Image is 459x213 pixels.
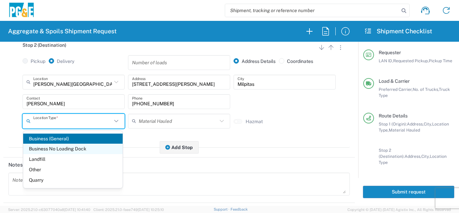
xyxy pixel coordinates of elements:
[429,58,452,63] span: Pickup Time
[23,175,123,185] span: Quarry
[405,154,421,159] span: Address,
[8,27,117,35] h2: Aggregate & Spoils Shipment Request
[23,165,123,175] span: Other
[379,58,393,63] span: LAN ID,
[8,162,23,168] h2: Notes
[23,134,123,144] span: Business (General)
[279,58,313,64] label: Coordinates
[413,87,439,92] span: No. of Trucks,
[379,78,410,84] span: Load & Carrier
[364,27,432,35] h2: Shipment Checklist
[421,154,430,159] span: City,
[424,121,432,127] span: City,
[8,3,35,19] img: pge
[8,208,90,212] span: Server: 2025.21.0-c63077040a8
[23,154,123,165] span: Landfill
[64,208,90,212] span: [DATE] 10:41:40
[407,121,424,127] span: Address,
[379,113,408,118] span: Route Details
[379,121,407,127] span: Stop 1 (Origin):
[23,144,123,154] span: Business No Loading Dock
[214,207,231,211] a: Support
[160,141,199,153] button: Add Stop
[393,58,429,63] span: Requested Pickup,
[246,118,263,125] label: Hazmat
[225,4,399,17] input: Shipment, tracking or reference number
[231,207,248,211] a: Feedback
[363,186,454,198] button: Submit request
[23,42,66,48] span: Stop 2 (Destination)
[234,58,276,64] label: Address Details
[379,148,405,159] span: Stop 2 (Destination):
[389,128,420,133] span: Material Hauled
[347,207,451,213] span: Copyright © [DATE]-[DATE] Agistix Inc., All Rights Reserved
[379,50,401,55] span: Requester
[93,208,164,212] span: Client: 2025.21.0-faee749
[138,208,164,212] span: [DATE] 10:25:10
[379,87,413,92] span: Preferred Carrier,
